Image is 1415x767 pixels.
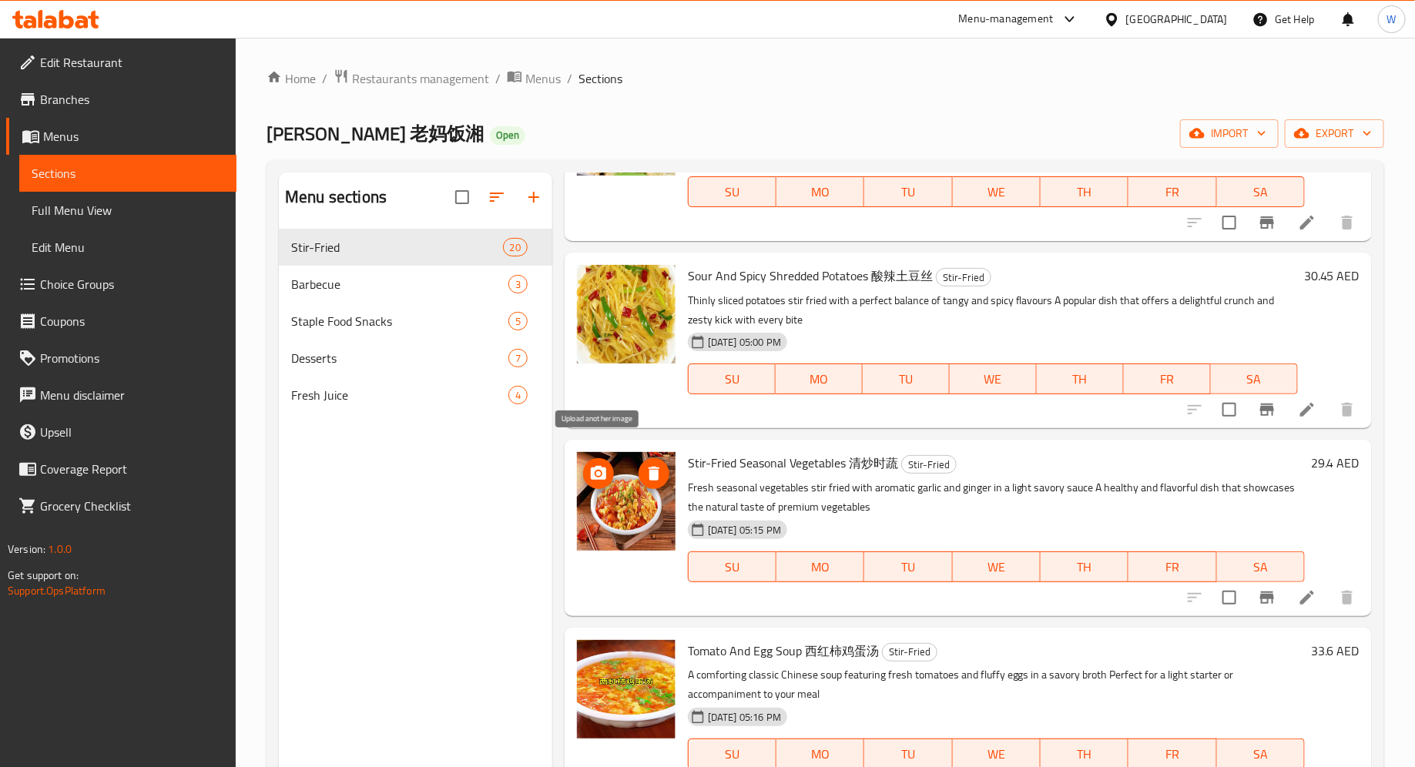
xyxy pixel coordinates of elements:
div: Fresh Juice [291,386,508,404]
button: WE [953,551,1041,582]
span: MO [783,181,858,203]
span: Stir-Fried [883,643,937,661]
span: FR [1135,743,1210,765]
span: SA [1223,556,1299,578]
a: Menus [6,118,236,155]
span: Sour And Spicy Shredded Potatoes 酸辣土豆丝 [688,264,933,287]
button: MO [776,551,864,582]
span: Menus [525,69,561,88]
span: 1.0.0 [48,539,72,559]
span: TH [1047,743,1122,765]
div: Stir-Fried [936,268,991,286]
span: SU [695,368,770,390]
span: Staple Food Snacks [291,312,508,330]
li: / [322,69,327,88]
span: TU [870,181,946,203]
span: Branches [40,90,224,109]
button: Branch-specific-item [1249,391,1286,428]
button: WE [950,363,1037,394]
h6: 30.45 AED [1304,265,1360,286]
span: Coverage Report [40,460,224,478]
a: Grocery Checklist [6,487,236,524]
button: Branch-specific-item [1249,204,1286,241]
span: TU [869,368,944,390]
div: Stir-Fried [901,455,957,474]
button: SU [688,176,776,207]
button: TH [1041,551,1128,582]
a: Menu disclaimer [6,377,236,414]
div: Desserts7 [279,340,552,377]
a: Full Menu View [19,192,236,229]
span: [DATE] 05:15 PM [702,523,787,538]
span: TU [870,743,946,765]
div: items [508,275,528,293]
span: MO [782,368,857,390]
span: SU [695,556,770,578]
span: WE [959,743,1034,765]
button: SA [1211,363,1298,394]
button: MO [776,176,864,207]
button: FR [1124,363,1211,394]
button: Branch-specific-item [1249,579,1286,616]
a: Coverage Report [6,450,236,487]
span: Tomato And Egg Soup 西红柿鸡蛋汤 [688,639,879,662]
span: Barbecue [291,275,508,293]
span: Stir-Fried Seasonal Vegetables 清炒时蔬 [688,451,898,474]
span: Stir-Fried [291,238,502,256]
a: Home [267,69,316,88]
span: 7 [509,351,527,366]
button: export [1285,119,1384,148]
img: Stir-Fried Seasonal Vegetables 清炒时蔬 [577,452,676,551]
span: Sections [578,69,622,88]
span: W [1387,11,1397,28]
span: Stir-Fried [902,456,956,474]
span: Sort sections [478,179,515,216]
button: delete [1329,204,1366,241]
span: Sections [32,164,224,183]
button: SU [688,363,776,394]
a: Coupons [6,303,236,340]
span: 4 [509,388,527,403]
span: [DATE] 05:16 PM [702,710,787,725]
h2: Menu sections [285,186,387,209]
span: Menus [43,127,224,146]
span: SA [1223,181,1299,203]
div: Open [490,126,525,145]
div: Stir-Fried [882,643,937,661]
button: delete [1329,391,1366,428]
p: A comforting classic Chinese soup featuring fresh tomatoes and fluffy eggs in a savory broth Perf... [688,665,1305,704]
div: Barbecue3 [279,266,552,303]
span: FR [1135,181,1210,203]
span: SA [1223,743,1299,765]
button: FR [1128,176,1216,207]
span: export [1297,124,1372,143]
span: 20 [504,240,527,255]
span: Desserts [291,349,508,367]
span: SA [1217,368,1292,390]
span: Upsell [40,423,224,441]
span: Version: [8,539,45,559]
div: items [503,238,528,256]
button: FR [1128,551,1216,582]
span: TU [870,556,946,578]
button: TH [1037,363,1124,394]
span: Get support on: [8,565,79,585]
a: Promotions [6,340,236,377]
a: Menus [507,69,561,89]
button: upload picture [583,458,614,489]
li: / [567,69,572,88]
button: TH [1041,176,1128,207]
a: Restaurants management [334,69,489,89]
span: Select all sections [446,181,478,213]
button: WE [953,176,1041,207]
span: Menu disclaimer [40,386,224,404]
a: Upsell [6,414,236,450]
span: FR [1130,368,1205,390]
p: Thinly sliced potatoes stir fried with a perfect balance of tangy and spicy flavours A popular di... [688,291,1298,330]
div: Staple Food Snacks5 [279,303,552,340]
h6: 29.4 AED [1311,452,1360,474]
